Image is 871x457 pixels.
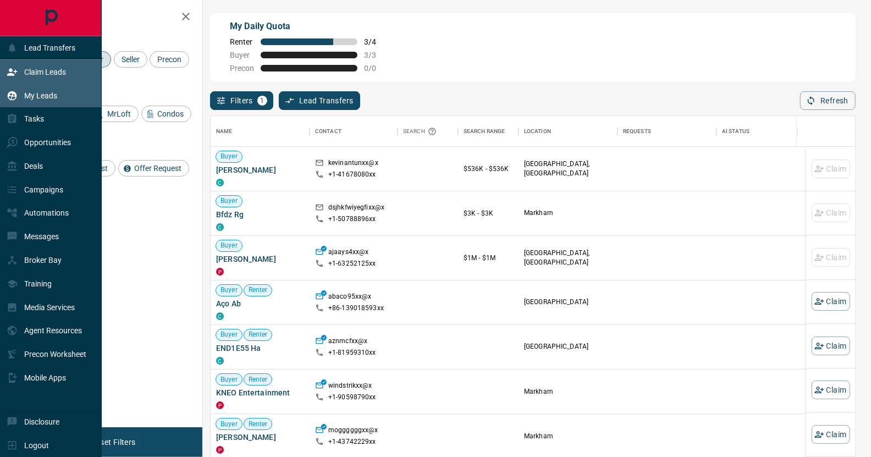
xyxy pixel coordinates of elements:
p: My Daily Quota [230,20,388,33]
span: 0 / 0 [364,64,388,73]
p: Markham [524,432,612,441]
div: MrLoft [91,106,139,122]
button: Filters1 [210,91,273,110]
span: [PERSON_NAME] [216,254,304,265]
p: [GEOGRAPHIC_DATA], [GEOGRAPHIC_DATA] [524,159,612,178]
span: Buyer [216,241,242,250]
p: Markham [524,387,612,397]
span: Renter [230,37,254,46]
span: Buyer [216,420,242,429]
p: +1- 63252125xx [328,259,376,268]
p: +1- 50788896xx [328,214,376,224]
div: Offer Request [118,160,189,177]
span: Buyer [230,51,254,59]
p: ajaays4xx@x [328,247,368,259]
span: Seller [118,55,144,64]
span: 3 / 4 [364,37,388,46]
span: Offer Request [130,164,185,173]
div: Location [519,116,618,147]
span: Renter [244,285,272,295]
h2: Filters [35,11,191,24]
div: condos.ca [216,223,224,231]
p: abaco95xx@x [328,292,371,304]
span: Bfdz Rg [216,209,304,220]
div: Seller [114,51,147,68]
span: Condos [153,109,188,118]
p: +1- 81959310xx [328,348,376,357]
p: [GEOGRAPHIC_DATA], [GEOGRAPHIC_DATA] [524,249,612,267]
div: Requests [623,116,651,147]
button: Refresh [800,91,856,110]
button: Reset Filters [84,433,142,452]
p: $536K - $536K [464,164,513,174]
p: [GEOGRAPHIC_DATA] [524,342,612,351]
button: Claim [812,292,850,311]
span: Renter [244,375,272,384]
div: AI Status [716,116,837,147]
p: +86- 139018593xx [328,304,384,313]
p: $3K - $3K [464,208,513,218]
div: condos.ca [216,179,224,186]
span: Buyer [216,330,242,339]
p: [GEOGRAPHIC_DATA] [524,298,612,307]
div: Condos [141,106,191,122]
span: [PERSON_NAME] [216,164,304,175]
div: condos.ca [216,357,224,365]
div: property.ca [216,401,224,409]
div: AI Status [722,116,749,147]
p: windstrikxx@x [328,381,372,393]
button: Lead Transfers [279,91,361,110]
span: Buyer [216,196,242,206]
div: Precon [150,51,189,68]
span: END1E55 Ha [216,343,304,354]
span: [PERSON_NAME] [216,432,304,443]
span: Renter [244,420,272,429]
div: Search Range [464,116,505,147]
span: Aço Ab [216,298,304,309]
div: Location [524,116,551,147]
p: Markham [524,208,612,218]
span: Renter [244,330,272,339]
span: Buyer [216,152,242,161]
div: Contact [310,116,398,147]
span: Buyer [216,285,242,295]
span: 3 / 3 [364,51,388,59]
p: $1M - $1M [464,253,513,263]
p: +1- 41678080xx [328,170,376,179]
span: KNEO Entertainment [216,387,304,398]
button: Claim [812,337,850,355]
p: aznmcfxx@x [328,337,367,348]
p: dsjhkfwiyegfixx@x [328,203,384,214]
span: MrLoft [103,109,135,118]
p: moggggggxx@x [328,426,378,437]
p: +1- 43742229xx [328,437,376,447]
div: Search [403,116,439,147]
div: property.ca [216,446,224,454]
button: Claim [812,381,850,399]
p: kevinantunxx@x [328,158,378,170]
div: Requests [618,116,716,147]
div: Name [211,116,310,147]
span: 1 [258,97,266,104]
div: Name [216,116,233,147]
p: +1- 90598790xx [328,393,376,402]
button: Claim [812,425,850,444]
div: Contact [315,116,341,147]
span: Precon [153,55,185,64]
div: Search Range [458,116,519,147]
div: property.ca [216,268,224,276]
span: Precon [230,64,254,73]
div: condos.ca [216,312,224,320]
span: Buyer [216,375,242,384]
